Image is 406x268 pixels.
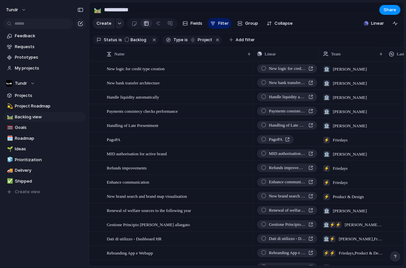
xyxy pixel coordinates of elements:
[333,208,367,214] span: [PERSON_NAME]
[7,103,12,110] div: 💫
[333,108,367,115] span: [PERSON_NAME]
[333,165,348,172] span: Friedays
[269,94,306,100] span: Handle liquidity automatically
[7,113,12,121] div: 🛤️
[331,51,341,57] span: Team
[15,33,83,39] span: Feedback
[257,121,317,130] a: Handling of Late Presentment
[333,194,364,200] span: Product & Design
[6,103,13,109] button: 💫
[333,137,348,143] span: Friedays
[269,108,306,114] span: Payments consistecy checks performance
[269,193,306,199] span: New brand search and brand map visualisation
[107,178,149,186] span: Enhance communication
[119,37,122,43] span: is
[7,156,12,164] div: 🧊
[269,79,306,86] span: New bank transfer architecture
[269,65,306,72] span: New logic for credit type creation
[339,236,383,242] span: [PERSON_NAME] , Friedays
[15,189,40,195] span: Create view
[92,5,103,15] button: 🛤️
[208,18,231,29] button: Filter
[3,112,86,122] a: 🛤️Backlog view
[218,20,229,27] span: Filter
[130,37,146,43] span: Backlog
[269,136,282,143] span: PagoPA
[3,155,86,165] a: 🧊Prioritization
[333,66,367,73] span: [PERSON_NAME]
[6,178,13,185] button: ✅
[257,220,317,229] a: Gestione Principio [PERSON_NAME] allargato
[107,150,167,157] span: MID authorisation for active brand
[333,151,367,158] span: [PERSON_NAME]
[323,66,330,73] div: 🏦
[3,187,86,197] button: Create view
[107,79,160,86] span: New bank transfer architecture
[7,177,12,185] div: ✅
[6,146,13,152] button: 🌱
[6,167,13,174] button: 🚚
[333,179,348,186] span: Friedays
[257,164,317,172] a: Refunds improvements
[257,206,317,215] a: Renewal of welfare sources to the following year
[245,20,258,27] span: Group
[94,5,101,14] div: 🛤️
[15,44,83,50] span: Requests
[107,135,120,143] span: PagoPA
[323,151,330,158] div: 🏦
[7,124,12,132] div: 🥅
[329,236,335,242] div: ⚡
[323,222,330,228] div: 🏦
[333,80,367,87] span: [PERSON_NAME]
[323,94,330,101] div: 🏦
[6,157,13,163] button: 🧊
[257,93,317,101] a: Handle liquidity automatically
[323,108,330,115] div: 🏦
[15,157,83,163] span: Prioritization
[3,165,86,175] a: 🚚Delivery
[257,178,317,186] a: Enhance communication
[257,64,317,73] a: New logic for credit type creation
[329,222,335,228] div: ⚡
[173,37,183,43] span: Type
[3,91,86,101] a: Projects
[269,150,306,157] span: MID authorisation for active brand
[6,124,13,131] button: 🥅
[3,101,86,111] a: 💫Project Roadmap
[257,234,317,243] a: Dati di utilizzo - Dashboard HR
[15,114,83,120] span: Backlog view
[257,192,317,200] a: New brand search and brand map visualisation
[269,250,306,256] span: Rebranding App e Webapp
[15,146,83,152] span: Ideas
[384,7,396,13] span: Share
[7,134,12,142] div: 🗓️
[379,5,400,15] button: Share
[107,235,161,242] span: Dati di utilizzo - Dashboard HR
[15,65,83,72] span: My projects
[196,37,212,43] span: project
[269,164,306,171] span: Refunds improvements
[185,37,188,43] span: is
[333,123,367,129] span: [PERSON_NAME]
[6,135,13,142] button: 🗓️
[3,31,86,41] a: Feedback
[188,36,214,44] button: project
[3,5,30,15] button: Tundr
[15,124,83,131] span: Goals
[329,250,335,256] div: ⚡
[183,36,189,44] button: is
[6,7,18,13] span: Tundr
[3,176,86,186] a: ✅Shipped
[15,80,27,87] span: Tundr
[107,221,190,228] span: Gestione Principio [PERSON_NAME] allargato
[236,37,255,43] span: Add filter
[117,36,123,44] button: is
[180,18,205,29] button: Fields
[265,51,276,57] span: Linear
[234,18,261,29] button: Group
[104,37,117,43] span: Status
